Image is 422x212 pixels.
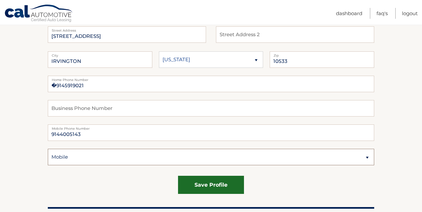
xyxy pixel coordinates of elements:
button: save profile [178,176,244,194]
a: Cal Automotive [4,4,74,23]
input: Home Phone Number [48,76,374,92]
label: Street Address [48,26,206,32]
label: City [48,51,152,57]
label: Zip [270,51,374,57]
a: Dashboard [336,8,362,19]
input: Street Address 2 [48,26,206,43]
label: Home Phone Number [48,76,374,81]
label: Mobile Phone Number [48,124,374,130]
input: Business Phone Number [48,100,374,117]
a: Logout [402,8,418,19]
input: Street Address 2 [216,26,374,43]
input: Mobile Phone Number [48,124,374,141]
input: City [48,51,152,68]
input: Zip [270,51,374,68]
a: FAQ's [377,8,388,19]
